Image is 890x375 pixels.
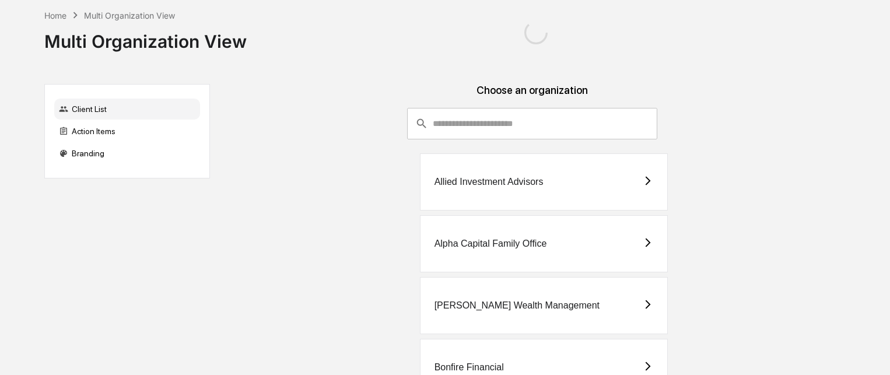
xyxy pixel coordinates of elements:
[54,99,200,120] div: Client List
[44,22,247,52] div: Multi Organization View
[54,121,200,142] div: Action Items
[44,10,66,20] div: Home
[435,177,544,187] div: Allied Investment Advisors
[407,108,657,139] div: consultant-dashboard__filter-organizations-search-bar
[54,143,200,164] div: Branding
[435,300,600,311] div: [PERSON_NAME] Wealth Management
[435,362,504,373] div: Bonfire Financial
[84,10,175,20] div: Multi Organization View
[435,239,547,249] div: Alpha Capital Family Office
[219,84,845,108] div: Choose an organization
